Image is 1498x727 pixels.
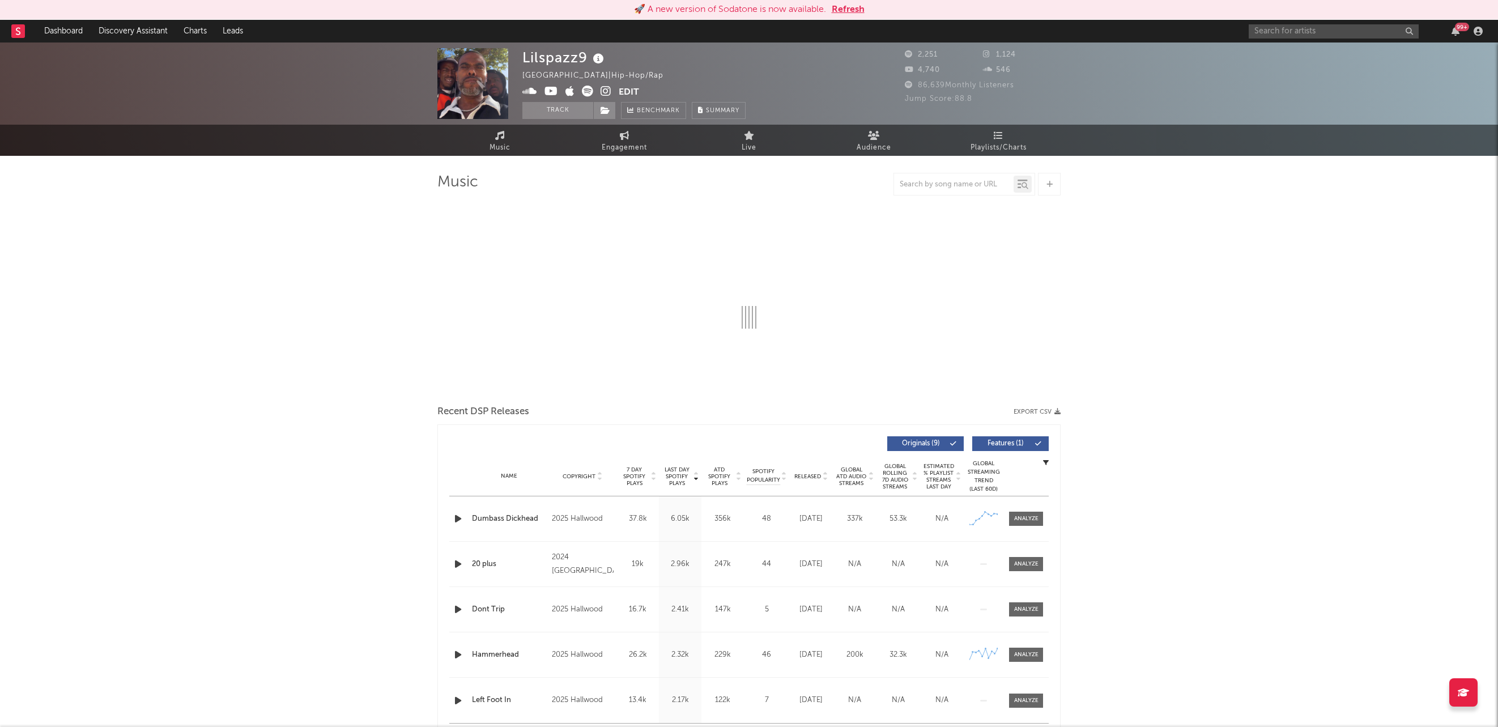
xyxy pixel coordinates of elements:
[923,695,961,706] div: N/A
[472,649,546,661] a: Hammerhead
[472,513,546,525] div: Dumbass Dickhead
[602,141,647,155] span: Engagement
[747,649,786,661] div: 46
[522,69,676,83] div: [GEOGRAPHIC_DATA] | Hip-Hop/Rap
[552,512,614,526] div: 2025 Hallwood
[637,104,680,118] span: Benchmark
[879,649,917,661] div: 32.3k
[983,66,1011,74] span: 546
[923,513,961,525] div: N/A
[905,95,972,103] span: Jump Score: 88.8
[619,695,656,706] div: 13.4k
[522,102,593,119] button: Track
[792,649,830,661] div: [DATE]
[836,649,874,661] div: 200k
[923,559,961,570] div: N/A
[619,559,656,570] div: 19k
[836,604,874,615] div: N/A
[747,513,786,525] div: 48
[563,473,595,480] span: Copyright
[91,20,176,42] a: Discovery Assistant
[692,102,746,119] button: Summary
[36,20,91,42] a: Dashboard
[215,20,251,42] a: Leads
[879,559,917,570] div: N/A
[811,125,936,156] a: Audience
[894,180,1014,189] input: Search by song name or URL
[704,695,741,706] div: 122k
[619,649,656,661] div: 26.2k
[1014,409,1061,415] button: Export CSV
[936,125,1061,156] a: Playlists/Charts
[792,513,830,525] div: [DATE]
[619,86,639,100] button: Edit
[687,125,811,156] a: Live
[522,48,607,67] div: Lilspazz9
[887,436,964,451] button: Originals(9)
[836,466,867,487] span: Global ATD Audio Streams
[879,604,917,615] div: N/A
[792,695,830,706] div: [DATE]
[621,102,686,119] a: Benchmark
[662,559,699,570] div: 2.96k
[905,66,940,74] span: 4,740
[923,604,961,615] div: N/A
[923,463,954,490] span: Estimated % Playlist Streams Last Day
[879,513,917,525] div: 53.3k
[552,603,614,617] div: 2025 Hallwood
[879,463,910,490] span: Global Rolling 7D Audio Streams
[662,695,699,706] div: 2.17k
[552,694,614,707] div: 2025 Hallwood
[706,108,739,114] span: Summary
[983,51,1016,58] span: 1,124
[634,3,826,16] div: 🚀 A new version of Sodatone is now available.
[742,141,756,155] span: Live
[472,604,546,615] a: Dont Trip
[472,559,546,570] a: 20 plus
[472,695,546,706] a: Left Foot In
[619,604,656,615] div: 16.7k
[967,460,1001,494] div: Global Streaming Trend (Last 60D)
[879,695,917,706] div: N/A
[704,604,741,615] div: 147k
[552,551,614,578] div: 2024 [GEOGRAPHIC_DATA]
[980,440,1032,447] span: Features ( 1 )
[619,466,649,487] span: 7 Day Spotify Plays
[662,466,692,487] span: Last Day Spotify Plays
[490,141,510,155] span: Music
[895,440,947,447] span: Originals ( 9 )
[704,513,741,525] div: 356k
[905,82,1014,89] span: 86,639 Monthly Listeners
[704,466,734,487] span: ATD Spotify Plays
[747,467,780,484] span: Spotify Popularity
[794,473,821,480] span: Released
[562,125,687,156] a: Engagement
[619,513,656,525] div: 37.8k
[971,141,1027,155] span: Playlists/Charts
[836,695,874,706] div: N/A
[176,20,215,42] a: Charts
[437,405,529,419] span: Recent DSP Releases
[747,559,786,570] div: 44
[792,604,830,615] div: [DATE]
[704,649,741,661] div: 229k
[923,649,961,661] div: N/A
[1452,27,1459,36] button: 99+
[1455,23,1469,31] div: 99 +
[832,3,865,16] button: Refresh
[662,604,699,615] div: 2.41k
[1249,24,1419,39] input: Search for artists
[662,649,699,661] div: 2.32k
[857,141,891,155] span: Audience
[972,436,1049,451] button: Features(1)
[662,513,699,525] div: 6.05k
[704,559,741,570] div: 247k
[905,51,938,58] span: 2,251
[747,695,786,706] div: 7
[437,125,562,156] a: Music
[836,559,874,570] div: N/A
